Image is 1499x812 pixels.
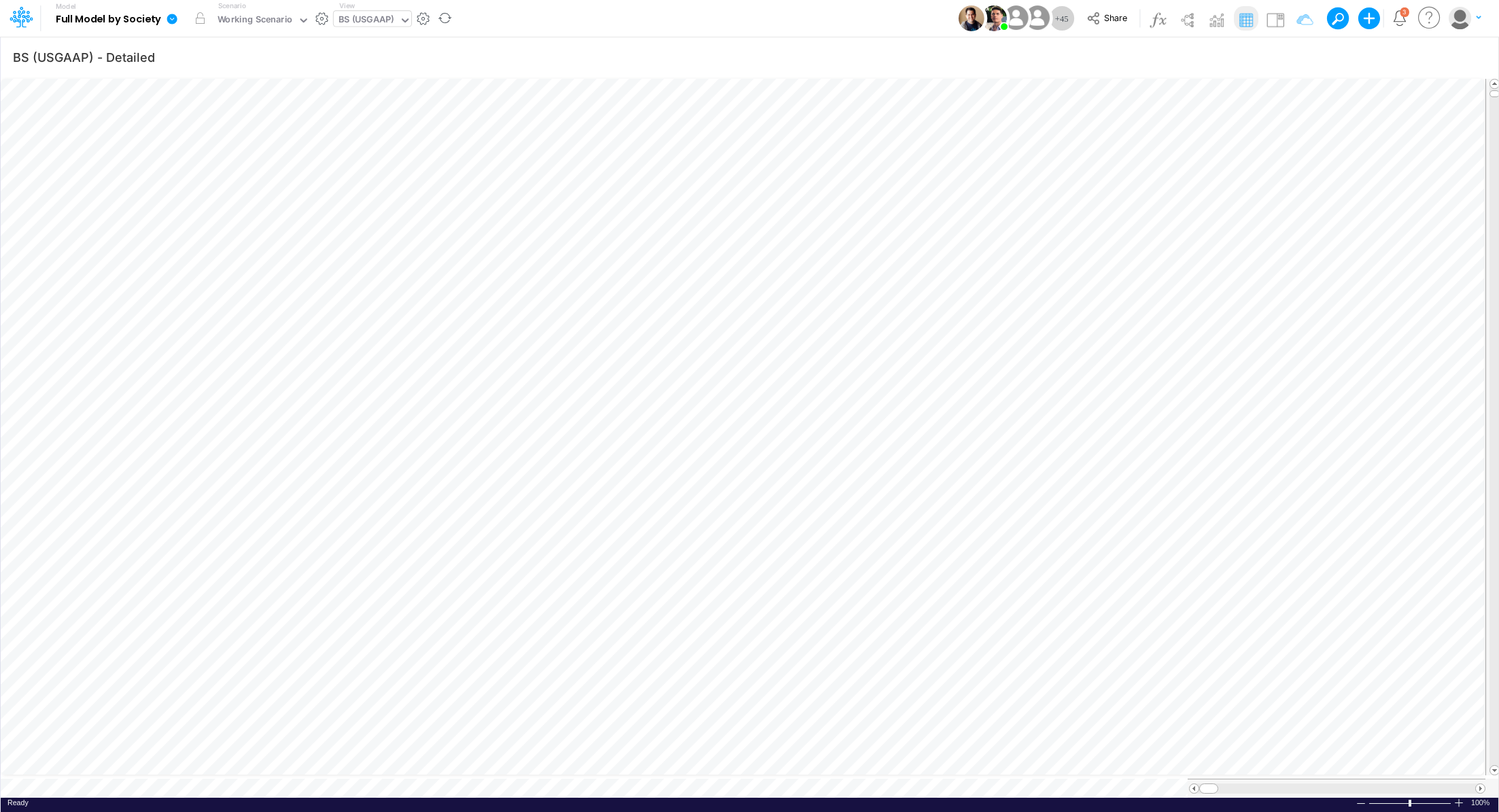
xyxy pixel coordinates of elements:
[7,798,29,808] div: In Ready mode
[1453,798,1464,808] div: Zoom In
[1471,798,1492,808] div: Zoom level
[1022,3,1052,33] img: User Image Icon
[56,3,76,11] label: Model
[1402,9,1407,15] div: 3 unread items
[1001,3,1031,33] img: User Image Icon
[1368,798,1453,808] div: Zoom
[218,1,246,11] label: Scenario
[1409,800,1411,807] div: Zoom
[981,5,1007,31] img: User Image Icon
[959,5,984,31] img: User Image Icon
[1055,14,1069,23] span: + 45
[56,14,161,26] b: Full Model by Society
[1104,12,1127,22] span: Share
[339,1,355,11] label: View
[218,13,293,29] div: Working Scenario
[12,43,1203,71] input: Type a title here
[1080,8,1137,29] button: Share
[339,13,394,29] div: BS (USGAAP)
[1392,10,1407,26] a: Notifications
[1356,798,1366,809] div: Zoom Out
[1471,798,1492,808] span: 100%
[7,798,29,807] span: Ready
